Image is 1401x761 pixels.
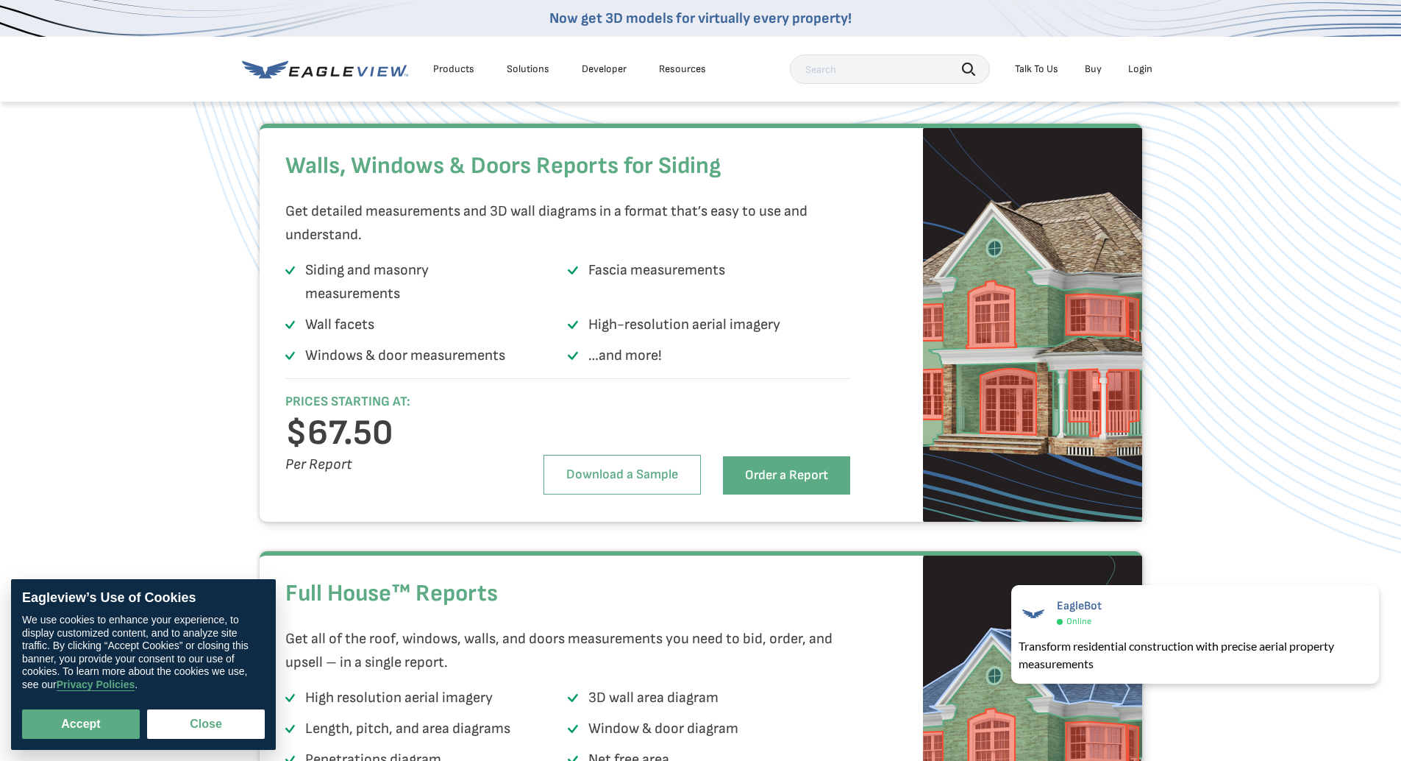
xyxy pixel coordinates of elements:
a: Developer [582,63,627,76]
a: Buy [1085,63,1102,76]
button: Close [147,709,265,739]
div: Products [433,63,474,76]
a: Download a Sample [543,455,701,495]
h2: Full House™ Reports [285,572,851,616]
span: Online [1066,616,1091,627]
p: Get all of the roof, windows, walls, and doors measurements you need to bid, order, and upsell – ... [285,627,843,674]
input: Search [790,54,990,84]
p: Windows & door measurements [305,344,505,367]
p: Length, pitch, and area diagrams [305,717,510,740]
div: Solutions [507,63,549,76]
h2: Walls, Windows & Doors Reports for Siding [285,144,851,188]
p: Fascia measurements [588,258,725,305]
p: Siding and masonry measurements [305,258,526,305]
div: Resources [659,63,706,76]
a: Privacy Policies [57,679,135,691]
div: Eagleview’s Use of Cookies [22,590,265,606]
h3: $67.50 [285,422,497,445]
i: Per Report [285,456,352,473]
button: Accept [22,709,140,739]
img: EagleBot [1019,599,1048,629]
a: Order a Report [723,456,850,495]
div: Transform residential construction with precise aerial property measurements [1019,637,1372,673]
a: Now get 3D models for virtually every property! [549,10,852,27]
p: …and more! [588,344,662,367]
div: Talk To Us [1015,63,1058,76]
p: Get detailed measurements and 3D wall diagrams in a format that’s easy to use and understand. [285,199,843,247]
p: High-resolution aerial imagery [588,313,780,336]
span: EagleBot [1057,599,1102,613]
p: 3D wall area diagram [588,686,719,709]
div: We use cookies to enhance your experience, to display customized content, and to analyze site tra... [22,614,265,691]
h6: PRICES STARTING AT: [285,394,497,411]
p: Wall facets [305,313,374,336]
p: High resolution aerial imagery [305,686,493,709]
div: Login [1128,63,1152,76]
p: Window & door diagram [588,717,738,740]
